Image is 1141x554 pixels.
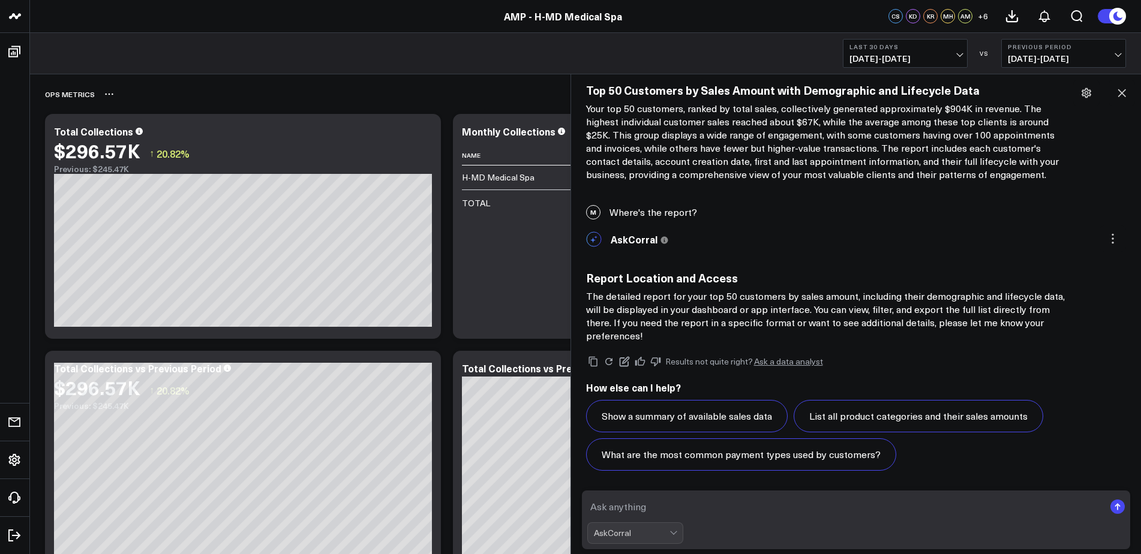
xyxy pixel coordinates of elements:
div: KR [923,9,938,23]
span: + 6 [978,12,988,20]
div: Total Collections [54,125,133,138]
div: Monthly Collections [462,125,556,138]
span: AskCorral [611,233,657,246]
a: AMP - H-MD Medical Spa [504,10,622,23]
b: Previous Period [1008,43,1119,50]
div: MH [941,9,955,23]
button: List all product categories and their sales amounts [794,400,1043,432]
span: 20.82% [157,147,190,160]
div: OPS METRICS [45,80,95,108]
button: Show a summary of available sales data [586,400,788,432]
div: Total Collections vs Previous Period [54,362,221,375]
div: TOTAL [462,197,490,209]
b: Last 30 Days [849,43,961,50]
a: Ask a data analyst [754,357,823,366]
div: Total Collections vs Previous Period (Rolling Total) [462,362,695,375]
div: Where's the report? [577,199,1136,225]
span: M [586,205,600,219]
button: +6 [975,9,990,23]
h2: How else can I help? [586,381,1127,394]
button: What are the most common payment types used by customers? [586,438,896,471]
div: AskCorral [594,528,669,538]
span: [DATE] - [DATE] [849,54,961,64]
h3: Report Location and Access [586,271,1066,284]
p: The detailed report for your top 50 customers by sales amount, including their demographic and li... [586,290,1066,342]
p: Your top 50 customers, ranked by total sales, collectively generated approximately $904K in reven... [586,102,1066,181]
div: CS [888,9,903,23]
button: Previous Period[DATE]-[DATE] [1001,39,1126,68]
h3: Top 50 Customers by Sales Amount with Demographic and Lifecycle Data [586,83,1066,97]
div: VS [974,50,995,57]
div: AM [958,9,972,23]
span: Results not quite right? [665,356,753,367]
th: Name [462,146,582,165]
span: ↑ [149,146,154,161]
td: H-MD Medical Spa [462,165,582,189]
div: Previous: $245.47K [54,164,432,174]
button: Last 30 Days[DATE]-[DATE] [843,39,968,68]
button: Copy [586,354,600,369]
div: $296.57K [54,140,140,161]
div: KD [906,9,920,23]
span: [DATE] - [DATE] [1008,54,1119,64]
